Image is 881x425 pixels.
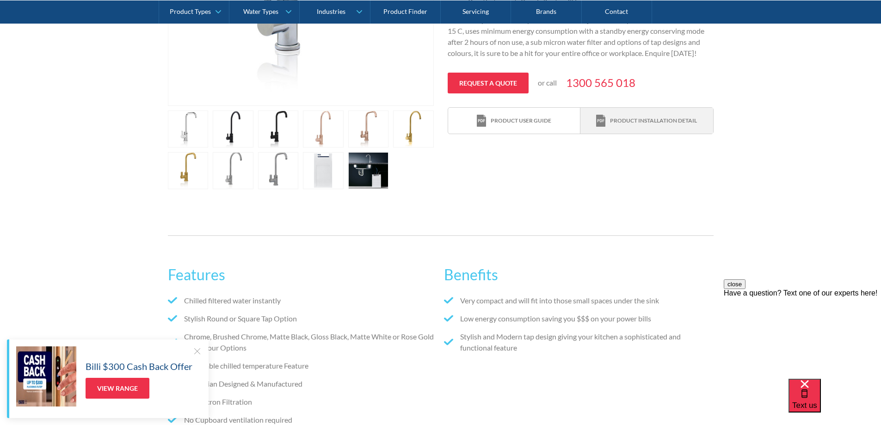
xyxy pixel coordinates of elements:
[393,111,434,148] a: open lightbox
[168,111,209,148] a: open lightbox
[448,108,580,134] a: print iconProduct user guide
[348,111,389,148] a: open lightbox
[348,152,389,189] a: open lightbox
[86,359,192,373] h5: Billi $300 Cash Back Offer
[477,115,486,127] img: print icon
[596,115,605,127] img: print icon
[303,152,344,189] a: open lightbox
[168,396,437,407] li: Sub Micron Filtration
[538,77,557,88] p: or call
[168,313,437,324] li: Stylish Round or Square Tap Option
[444,331,713,353] li: Stylish and Modern tap design giving your kitchen a sophisticated and functional feature
[566,74,635,91] a: 1300 565 018
[444,313,713,324] li: Low energy consumption saving you $$$ on your power bills
[444,295,713,306] li: Very compact and will fit into those small spaces under the sink
[243,7,278,15] div: Water Types
[448,73,529,93] a: Request a quote
[213,111,253,148] a: open lightbox
[170,7,211,15] div: Product Types
[610,117,697,125] div: Product installation detail
[16,346,76,407] img: Billi $300 Cash Back Offer
[168,360,437,371] li: Adjustable chilled temperature Feature
[168,378,437,389] li: Australian Designed & Manufactured
[303,111,344,148] a: open lightbox
[724,279,881,390] iframe: podium webchat widget prompt
[580,108,713,134] a: print iconProduct installation detail
[444,264,713,286] h2: Benefits
[168,264,437,286] h2: Features
[258,152,299,189] a: open lightbox
[86,378,149,399] a: View Range
[491,117,551,125] div: Product user guide
[448,14,714,59] p: The Billi Alpine Chilled tap comes with an adjustable temperature control of 6 C to 15 C, uses mi...
[168,295,437,306] li: Chilled filtered water instantly
[168,152,209,189] a: open lightbox
[317,7,345,15] div: Industries
[789,379,881,425] iframe: podium webchat widget bubble
[168,331,437,353] li: Chrome, Brushed Chrome, Matte Black, Gloss Black, Matte White or Rose Gold Tap Colour Options
[258,111,299,148] a: open lightbox
[213,152,253,189] a: open lightbox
